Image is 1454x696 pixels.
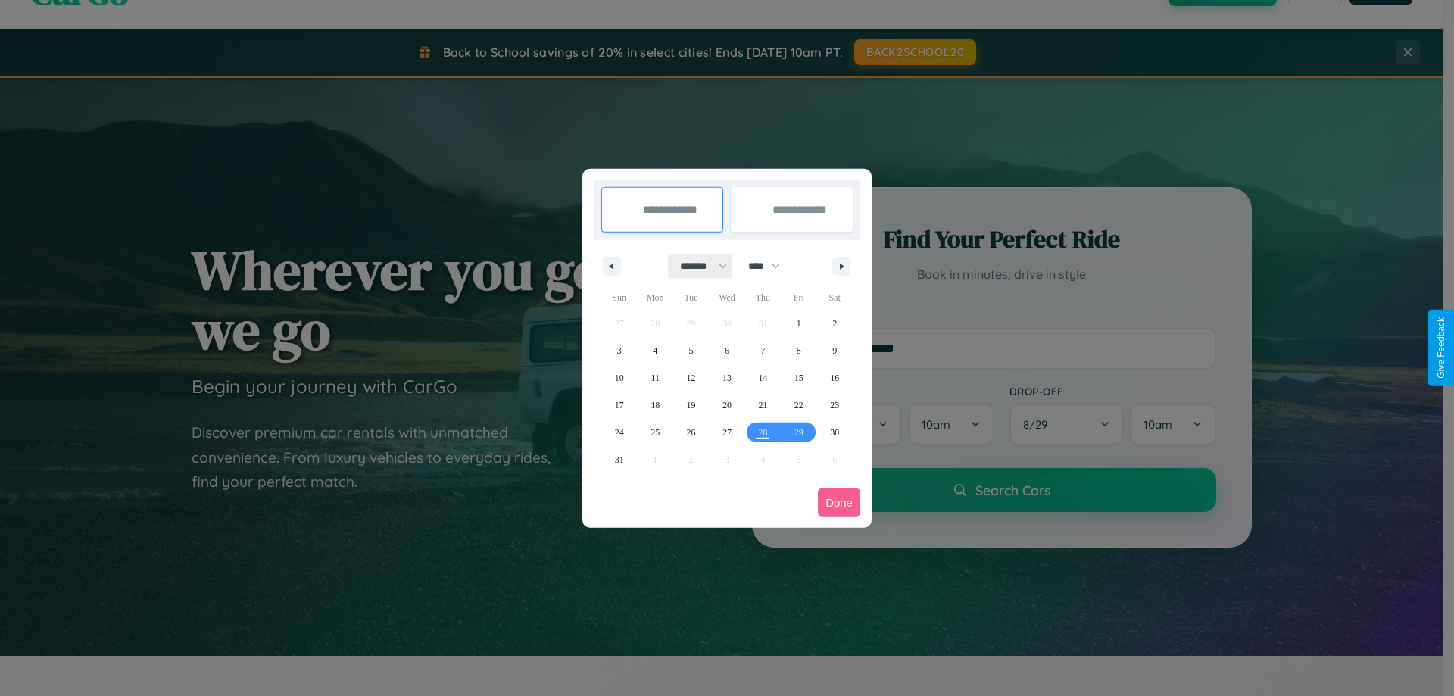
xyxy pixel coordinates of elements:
[615,419,624,446] span: 24
[832,337,837,364] span: 9
[709,364,744,392] button: 13
[687,392,696,419] span: 19
[745,392,781,419] button: 21
[758,419,767,446] span: 28
[722,364,732,392] span: 13
[722,419,732,446] span: 27
[601,419,637,446] button: 24
[601,392,637,419] button: 17
[725,337,729,364] span: 6
[673,392,709,419] button: 19
[601,286,637,310] span: Sun
[818,488,860,517] button: Done
[781,286,816,310] span: Fri
[615,392,624,419] span: 17
[781,392,816,419] button: 22
[615,364,624,392] span: 10
[709,392,744,419] button: 20
[817,364,853,392] button: 16
[830,392,839,419] span: 23
[745,337,781,364] button: 7
[830,419,839,446] span: 30
[673,364,709,392] button: 12
[637,337,672,364] button: 4
[817,286,853,310] span: Sat
[637,419,672,446] button: 25
[758,392,767,419] span: 21
[617,337,622,364] span: 3
[673,419,709,446] button: 26
[709,337,744,364] button: 6
[651,419,660,446] span: 25
[832,310,837,337] span: 2
[797,337,801,364] span: 8
[709,286,744,310] span: Wed
[817,392,853,419] button: 23
[794,364,803,392] span: 15
[1436,317,1446,379] div: Give Feedback
[601,364,637,392] button: 10
[687,419,696,446] span: 26
[781,310,816,337] button: 1
[794,419,803,446] span: 29
[637,364,672,392] button: 11
[830,364,839,392] span: 16
[781,364,816,392] button: 15
[817,419,853,446] button: 30
[758,364,767,392] span: 14
[601,337,637,364] button: 3
[817,310,853,337] button: 2
[601,446,637,473] button: 31
[687,364,696,392] span: 12
[817,337,853,364] button: 9
[673,286,709,310] span: Tue
[615,446,624,473] span: 31
[653,337,657,364] span: 4
[637,392,672,419] button: 18
[745,364,781,392] button: 14
[760,337,765,364] span: 7
[794,392,803,419] span: 22
[689,337,694,364] span: 5
[651,364,660,392] span: 11
[745,419,781,446] button: 28
[651,392,660,419] span: 18
[745,286,781,310] span: Thu
[673,337,709,364] button: 5
[781,419,816,446] button: 29
[722,392,732,419] span: 20
[781,337,816,364] button: 8
[637,286,672,310] span: Mon
[797,310,801,337] span: 1
[709,419,744,446] button: 27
